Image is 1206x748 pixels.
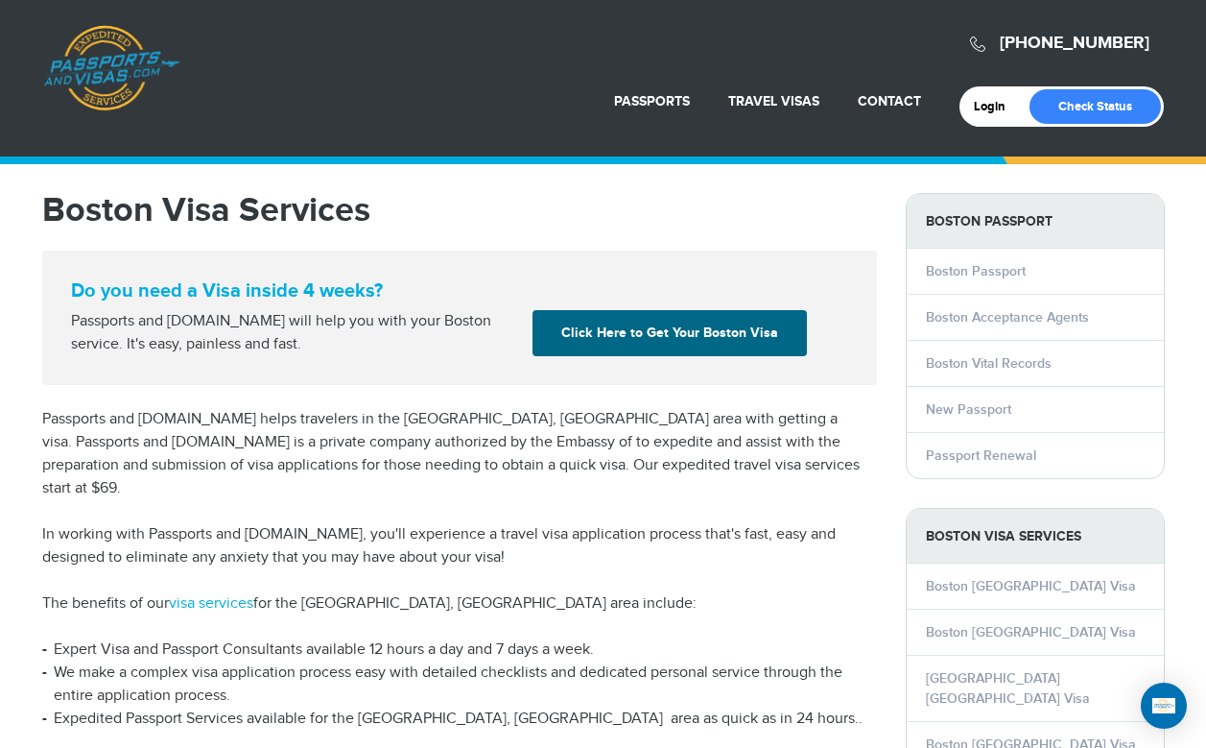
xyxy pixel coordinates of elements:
a: Travel Visas [728,93,819,109]
a: Click Here to Get Your Boston Visa [532,310,807,356]
a: Passports [614,93,690,109]
p: Passports and [DOMAIN_NAME] helps travelers in the [GEOGRAPHIC_DATA], [GEOGRAPHIC_DATA] area with... [42,408,877,500]
a: Passport Renewal [926,447,1036,464]
div: Passports and [DOMAIN_NAME] will help you with your Boston service. It's easy, painless and fast. [63,310,526,356]
strong: Boston Visa Services [907,509,1164,564]
a: Contact [858,93,921,109]
a: Boston [GEOGRAPHIC_DATA] Visa [926,624,1136,640]
a: Boston Acceptance Agents [926,309,1089,326]
a: Boston Vital Records [926,355,1052,372]
a: Check Status [1029,89,1161,124]
p: The benefits of our for the [GEOGRAPHIC_DATA], [GEOGRAPHIC_DATA] area include: [42,592,877,615]
strong: Do you need a Visa inside 4 weeks? [71,279,848,302]
a: Passports & [DOMAIN_NAME] [43,25,179,111]
h1: Boston Visa Services [42,193,877,228]
li: Expedited Passport Services available for the [GEOGRAPHIC_DATA], [GEOGRAPHIC_DATA] area as quick ... [42,708,877,731]
p: In working with Passports and [DOMAIN_NAME], you'll experience a travel visa application process ... [42,523,877,569]
li: Expert Visa and Passport Consultants available 12 hours a day and 7 days a week. [42,639,877,662]
a: Boston Passport [926,263,1026,279]
a: visa services [169,594,253,613]
a: [PHONE_NUMBER] [1000,33,1149,54]
div: Open Intercom Messenger [1141,683,1187,729]
li: We make a complex visa application process easy with detailed checklists and dedicated personal s... [42,662,877,708]
a: [GEOGRAPHIC_DATA] [GEOGRAPHIC_DATA] Visa [926,670,1090,707]
a: New Passport [926,401,1011,418]
a: Login [974,99,1019,114]
a: Boston [GEOGRAPHIC_DATA] Visa [926,578,1136,594]
strong: Boston Passport [907,194,1164,249]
